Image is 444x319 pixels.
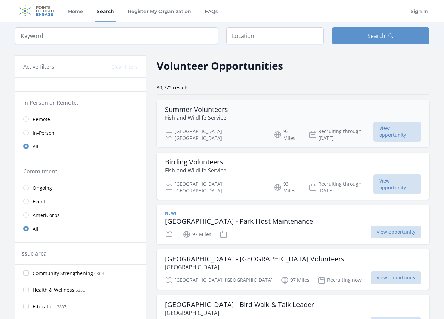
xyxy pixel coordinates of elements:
[165,166,226,174] p: Fish and Wildlife Service
[33,303,56,310] span: Education
[15,140,146,153] a: All
[15,194,146,208] a: Event
[111,63,138,70] button: Clear filters
[33,143,39,150] span: All
[165,211,177,216] span: New!
[23,62,55,71] h3: Active filters
[157,58,283,73] h2: Volunteer Opportunities
[23,304,29,309] input: Education 3837
[33,130,55,136] span: In-Person
[76,287,85,293] span: 5255
[318,276,362,284] p: Recruiting now
[94,271,104,276] span: 6364
[165,255,345,263] h3: [GEOGRAPHIC_DATA] - [GEOGRAPHIC_DATA] Volunteers
[165,263,345,271] p: [GEOGRAPHIC_DATA]
[165,128,266,142] p: [GEOGRAPHIC_DATA], [GEOGRAPHIC_DATA]
[157,205,429,244] a: New! [GEOGRAPHIC_DATA] - Park Host Maintenance 97 Miles View opportunity
[281,276,309,284] p: 97 Miles
[165,301,314,309] h3: [GEOGRAPHIC_DATA] - Bird Walk & Talk Leader
[23,287,29,292] input: Health & Wellness 5255
[157,100,429,147] a: Summer Volunteers Fish and Wildlife Service [GEOGRAPHIC_DATA], [GEOGRAPHIC_DATA] 93 Miles Recruit...
[165,217,313,226] h3: [GEOGRAPHIC_DATA] - Park Host Maintenance
[33,116,50,123] span: Remote
[226,27,324,44] input: Location
[33,212,60,219] span: AmeriCorps
[15,222,146,235] a: All
[15,27,218,44] input: Keyword
[157,249,429,290] a: [GEOGRAPHIC_DATA] - [GEOGRAPHIC_DATA] Volunteers [GEOGRAPHIC_DATA] [GEOGRAPHIC_DATA], [GEOGRAPHIC...
[20,249,47,258] legend: Issue area
[57,304,66,310] span: 3837
[15,126,146,140] a: In-Person
[309,128,374,142] p: Recruiting through [DATE]
[183,230,211,238] p: 97 Miles
[373,122,421,142] span: View opportunity
[15,181,146,194] a: Ongoing
[165,309,314,317] p: [GEOGRAPHIC_DATA]
[157,153,429,200] a: Birding Volunteers Fish and Wildlife Service [GEOGRAPHIC_DATA], [GEOGRAPHIC_DATA] 93 Miles Recrui...
[33,226,39,232] span: All
[373,174,421,194] span: View opportunity
[33,198,45,205] span: Event
[371,271,421,284] span: View opportunity
[368,32,385,40] span: Search
[274,180,301,194] p: 93 Miles
[274,128,301,142] p: 93 Miles
[23,99,138,107] legend: In-Person or Remote:
[15,112,146,126] a: Remote
[165,105,228,114] h3: Summer Volunteers
[15,208,146,222] a: AmeriCorps
[157,84,189,91] span: 39,772 results
[33,270,93,277] span: Community Strengthening
[165,180,266,194] p: [GEOGRAPHIC_DATA], [GEOGRAPHIC_DATA]
[33,185,52,191] span: Ongoing
[165,158,226,166] h3: Birding Volunteers
[332,27,429,44] button: Search
[33,287,74,293] span: Health & Wellness
[23,167,138,175] legend: Commitment:
[165,114,228,122] p: Fish and Wildlife Service
[309,180,374,194] p: Recruiting through [DATE]
[165,276,273,284] p: [GEOGRAPHIC_DATA], [GEOGRAPHIC_DATA]
[23,270,29,276] input: Community Strengthening 6364
[371,226,421,238] span: View opportunity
